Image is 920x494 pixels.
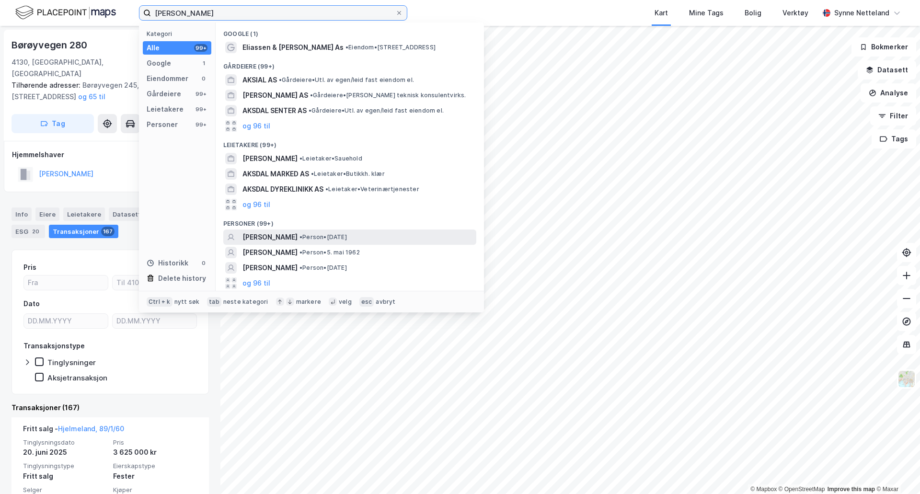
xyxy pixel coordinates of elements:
[11,37,89,53] div: Børøyvegen 280
[242,262,298,274] span: [PERSON_NAME]
[299,233,347,241] span: Person • [DATE]
[15,4,116,21] img: logo.f888ab2527a4732fd821a326f86c7f29.svg
[23,447,107,458] div: 20. juni 2025
[299,233,302,241] span: •
[194,90,207,98] div: 99+
[345,44,436,51] span: Eiendom • [STREET_ADDRESS]
[194,121,207,128] div: 99+
[30,227,41,236] div: 20
[216,134,484,151] div: Leietakere (99+)
[35,207,59,221] div: Eiere
[147,297,172,307] div: Ctrl + k
[23,462,107,470] span: Tinglysningstype
[782,7,808,19] div: Verktøy
[872,448,920,494] div: Kontrollprogram for chat
[101,227,115,236] div: 167
[858,60,916,80] button: Datasett
[11,57,158,80] div: 4130, [GEOGRAPHIC_DATA], [GEOGRAPHIC_DATA]
[23,423,124,438] div: Fritt salg -
[23,262,36,273] div: Pris
[24,276,108,290] input: Fra
[200,259,207,267] div: 0
[828,486,875,493] a: Improve this map
[242,120,270,132] button: og 96 til
[158,273,206,284] div: Delete history
[861,83,916,103] button: Analyse
[325,185,328,193] span: •
[113,314,196,328] input: DD.MM.YYYY
[242,153,298,164] span: [PERSON_NAME]
[113,438,197,447] span: Pris
[47,358,96,367] div: Tinglysninger
[242,42,344,53] span: Eliassen & [PERSON_NAME] As
[113,462,197,470] span: Eierskapstype
[325,185,419,193] span: Leietaker • Veterinærtjenester
[113,486,197,494] span: Kjøper
[147,42,160,54] div: Alle
[207,297,221,307] div: tab
[311,170,314,177] span: •
[242,105,307,116] span: AKSDAL SENTER AS
[851,37,916,57] button: Bokmerker
[311,170,385,178] span: Leietaker • Butikkh. klær
[58,425,124,433] a: Hjelmeland, 89/1/60
[339,298,352,306] div: velg
[299,155,302,162] span: •
[310,92,466,99] span: Gårdeiere • [PERSON_NAME] teknisk konsulentvirks.
[223,298,268,306] div: neste kategori
[242,231,298,243] span: [PERSON_NAME]
[216,55,484,72] div: Gårdeiere (99+)
[376,298,395,306] div: avbryt
[359,297,374,307] div: esc
[689,7,724,19] div: Mine Tags
[242,90,308,101] span: [PERSON_NAME] AS
[872,448,920,494] iframe: Chat Widget
[242,199,270,210] button: og 96 til
[147,103,184,115] div: Leietakere
[242,74,277,86] span: AKSIAL AS
[11,81,82,89] span: Tilhørende adresser:
[200,75,207,82] div: 0
[309,107,311,114] span: •
[299,249,360,256] span: Person • 5. mai 1962
[147,119,178,130] div: Personer
[299,249,302,256] span: •
[11,402,209,414] div: Transaksjoner (167)
[113,276,196,290] input: Til 4100000
[200,59,207,67] div: 1
[11,225,45,238] div: ESG
[174,298,200,306] div: nytt søk
[299,155,362,162] span: Leietaker • Sauehold
[242,184,323,195] span: AKSDAL DYREKLINIKK AS
[24,314,108,328] input: DD.MM.YYYY
[216,23,484,40] div: Google (1)
[310,92,313,99] span: •
[12,149,208,161] div: Hjemmelshaver
[345,44,348,51] span: •
[23,438,107,447] span: Tinglysningsdato
[279,76,282,83] span: •
[194,105,207,113] div: 99+
[872,129,916,149] button: Tags
[113,471,197,482] div: Fester
[194,44,207,52] div: 99+
[147,73,188,84] div: Eiendommer
[242,247,298,258] span: [PERSON_NAME]
[11,80,201,103] div: Børøyvegen 245, Børøyvegen 321, [STREET_ADDRESS]
[147,30,211,37] div: Kategori
[655,7,668,19] div: Kart
[23,298,40,310] div: Dato
[779,486,825,493] a: OpenStreetMap
[113,447,197,458] div: 3 625 000 kr
[63,207,105,221] div: Leietakere
[870,106,916,126] button: Filter
[745,7,761,19] div: Bolig
[11,207,32,221] div: Info
[309,107,444,115] span: Gårdeiere • Utl. av egen/leid fast eiendom el.
[897,370,916,388] img: Z
[296,298,321,306] div: markere
[299,264,347,272] span: Person • [DATE]
[11,114,94,133] button: Tag
[834,7,889,19] div: Synne Netteland
[23,471,107,482] div: Fritt salg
